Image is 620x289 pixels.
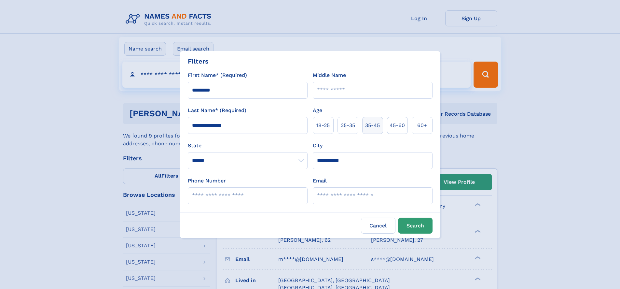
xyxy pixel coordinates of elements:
[313,177,327,185] label: Email
[361,218,395,234] label: Cancel
[398,218,433,234] button: Search
[188,142,308,150] label: State
[316,122,330,129] span: 18‑25
[313,142,323,150] label: City
[188,107,246,114] label: Last Name* (Required)
[313,107,322,114] label: Age
[188,56,209,66] div: Filters
[188,177,226,185] label: Phone Number
[365,122,380,129] span: 35‑45
[390,122,405,129] span: 45‑60
[417,122,427,129] span: 60+
[188,71,247,79] label: First Name* (Required)
[341,122,355,129] span: 25‑35
[313,71,346,79] label: Middle Name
